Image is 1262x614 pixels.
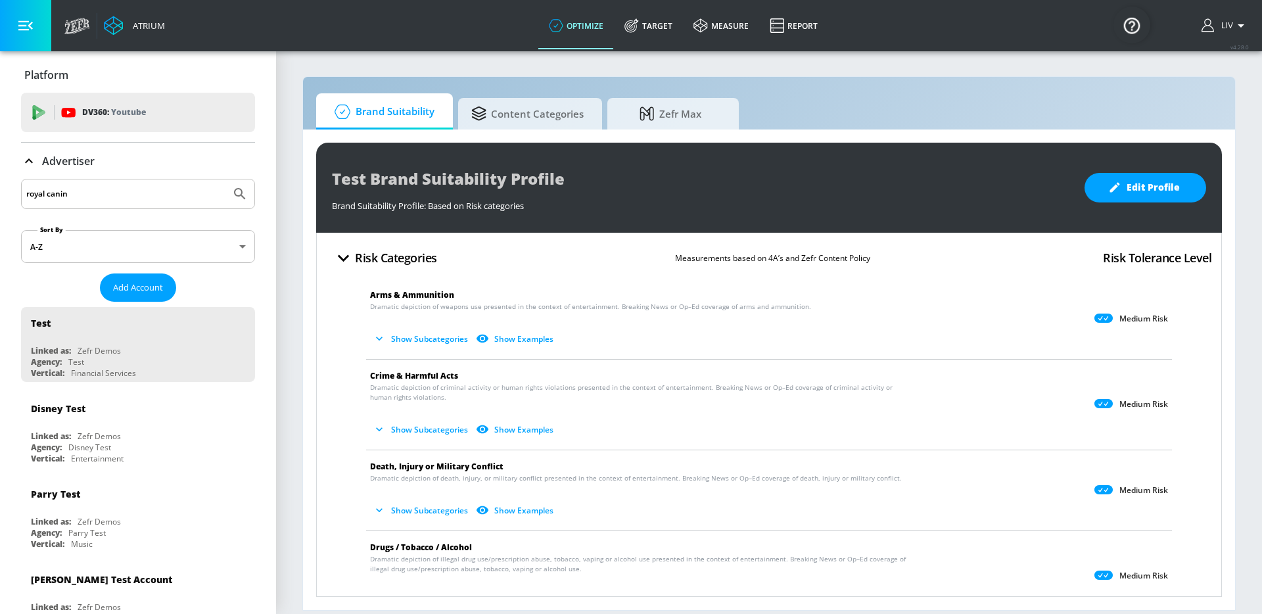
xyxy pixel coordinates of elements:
button: Edit Profile [1085,173,1206,202]
div: DV360: Youtube [21,93,255,132]
div: [PERSON_NAME] Test Account [31,573,172,586]
a: Atrium [104,16,165,35]
div: Entertainment [71,453,124,464]
p: Measurements based on 4A’s and Zefr Content Policy [675,251,870,265]
a: optimize [538,2,614,49]
div: Disney Test [31,402,85,415]
button: Show Examples [473,328,559,350]
p: Platform [24,68,68,82]
a: Report [759,2,828,49]
label: Sort By [37,225,66,234]
span: Death, Injury or Military Conflict [370,461,503,472]
p: Medium Risk [1119,571,1168,581]
span: Drugs / Tobacco / Alcohol [370,542,472,553]
div: Agency: [31,356,62,367]
button: Submit Search [225,179,254,208]
button: Show Examples [473,590,559,612]
button: Risk Categories [327,243,442,273]
a: Target [614,2,683,49]
div: Vertical: [31,453,64,464]
div: Linked as: [31,516,71,527]
button: Liv [1202,18,1249,34]
p: Medium Risk [1119,485,1168,496]
span: Dramatic depiction of death, injury, or military conflict presented in the context of entertainme... [370,473,902,483]
div: TestLinked as:Zefr DemosAgency:TestVertical:Financial Services [21,307,255,382]
div: Advertiser [21,143,255,179]
div: Parry Test [68,527,106,538]
div: Atrium [128,20,165,32]
div: Financial Services [71,367,136,379]
button: Show Subcategories [370,328,473,350]
span: Arms & Ammunition [370,289,454,300]
h4: Risk Tolerance Level [1103,248,1211,267]
a: measure [683,2,759,49]
span: Edit Profile [1111,179,1180,196]
div: Parry TestLinked as:Zefr DemosAgency:Parry TestVertical:Music [21,478,255,553]
div: Agency: [31,527,62,538]
div: Test [68,356,84,367]
div: Zefr Demos [78,431,121,442]
h4: Risk Categories [355,248,437,267]
button: Add Account [100,273,176,302]
button: Open Resource Center [1113,7,1150,43]
div: Platform [21,57,255,93]
span: v 4.28.0 [1230,43,1249,51]
div: Disney TestLinked as:Zefr DemosAgency:Disney TestVertical:Entertainment [21,392,255,467]
span: Zefr Max [620,98,720,130]
div: Zefr Demos [78,345,121,356]
span: Dramatic depiction of weapons use presented in the context of entertainment. Breaking News or Op–... [370,302,811,312]
span: Dramatic depiction of criminal activity or human rights violations presented in the context of en... [370,383,914,402]
div: Linked as: [31,431,71,442]
div: Zefr Demos [78,516,121,527]
p: Youtube [111,105,146,119]
div: A-Z [21,230,255,263]
div: Vertical: [31,538,64,550]
div: Agency: [31,442,62,453]
p: Medium Risk [1119,314,1168,324]
button: Show Subcategories [370,500,473,521]
span: Add Account [113,280,163,295]
button: Show Examples [473,419,559,440]
span: Content Categories [471,98,584,130]
button: Show Subcategories [370,419,473,440]
div: Zefr Demos [78,602,121,613]
span: login as: liv.ho@zefr.com [1216,21,1233,30]
p: Advertiser [42,154,95,168]
div: Vertical: [31,367,64,379]
div: Linked as: [31,602,71,613]
span: Brand Suitability [329,96,434,128]
div: Parry Test [31,488,80,500]
span: Crime & Harmful Acts [370,370,458,381]
button: Show Examples [473,500,559,521]
div: Music [71,538,93,550]
p: Medium Risk [1119,399,1168,410]
div: Brand Suitability Profile: Based on Risk categories [332,193,1071,212]
button: Show Subcategories [370,590,473,612]
div: Linked as: [31,345,71,356]
span: Dramatic depiction of illegal drug use/prescription abuse, tobacco, vaping or alcohol use present... [370,554,914,574]
div: Test [31,317,51,329]
p: DV360: [82,105,146,120]
div: Disney Test [68,442,111,453]
input: Search by name [26,185,225,202]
